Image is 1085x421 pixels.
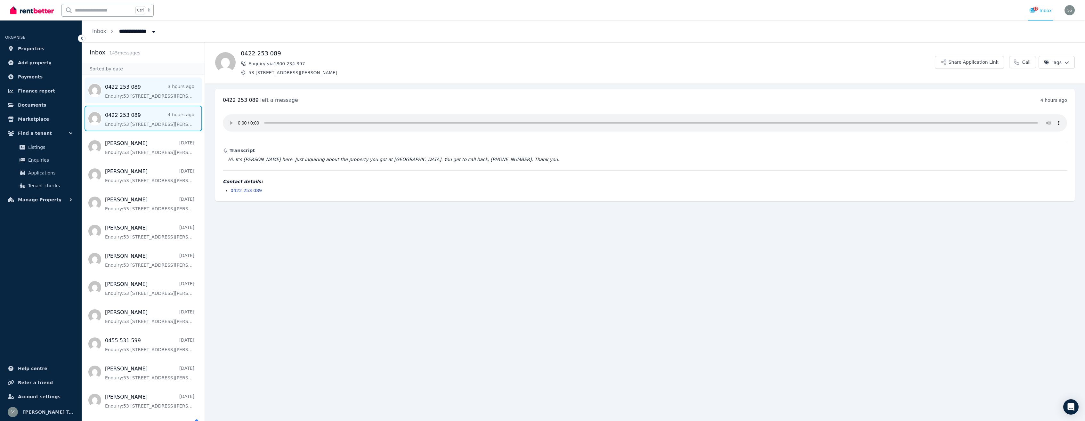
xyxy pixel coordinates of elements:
span: Ctrl [135,6,145,14]
a: Listings [8,141,74,154]
span: Properties [18,45,45,53]
a: Documents [5,99,77,111]
a: 0422 253 0894 hours agoEnquiry:53 [STREET_ADDRESS][PERSON_NAME]. [105,111,194,127]
a: [PERSON_NAME][DATE]Enquiry:53 [STREET_ADDRESS][PERSON_NAME]. [105,140,194,156]
a: 0422 253 089 [231,188,262,193]
a: Payments [5,70,77,83]
span: Listings [28,143,71,151]
a: [PERSON_NAME][DATE]Enquiry:53 [STREET_ADDRESS][PERSON_NAME]. [105,280,194,296]
span: Add property [18,59,52,67]
a: Inbox [92,28,106,34]
span: Documents [18,101,46,109]
a: Marketplace [5,113,77,125]
span: Call [1022,59,1031,65]
button: Share Application Link [935,56,1004,69]
span: Payments [18,73,43,81]
span: Find a tenant [18,129,52,137]
img: Sue Seivers Total Real Estate [8,407,18,417]
img: Sue Seivers Total Real Estate [1065,5,1075,15]
nav: Breadcrumb [82,20,167,42]
span: Refer a friend [18,379,53,386]
a: Refer a friend [5,376,77,389]
span: ORGANISE [5,35,25,40]
span: Marketplace [18,115,49,123]
img: 0422 253 089 [215,52,236,73]
a: Help centre [5,362,77,375]
a: Add property [5,56,77,69]
a: Account settings [5,390,77,403]
a: 0455 531 599[DATE]Enquiry:53 [STREET_ADDRESS][PERSON_NAME]. [105,337,194,353]
a: [PERSON_NAME][DATE]Enquiry:53 [STREET_ADDRESS][PERSON_NAME]. [105,252,194,268]
time: 4 hours ago [1040,98,1067,103]
span: left a message [260,97,298,103]
a: [PERSON_NAME][DATE]Enquiry:53 [STREET_ADDRESS][PERSON_NAME]. [105,168,194,184]
a: Properties [5,42,77,55]
a: 0422 253 0893 hours agoEnquiry:53 [STREET_ADDRESS][PERSON_NAME]. [105,83,194,99]
a: [PERSON_NAME][DATE]Enquiry:53 [STREET_ADDRESS][PERSON_NAME]. [105,309,194,325]
span: Finance report [18,87,55,95]
a: [PERSON_NAME][DATE]Enquiry:53 [STREET_ADDRESS][PERSON_NAME]. [105,393,194,409]
button: Tags [1039,56,1075,69]
span: Applications [28,169,71,177]
a: Enquiries [8,154,74,166]
div: Sorted by date [82,63,205,75]
h4: Contact details: [223,178,1067,185]
div: Open Intercom Messenger [1063,399,1079,415]
div: Inbox [1029,7,1052,14]
button: Find a tenant [5,127,77,140]
a: [PERSON_NAME][DATE]Enquiry:53 [STREET_ADDRESS][PERSON_NAME]. [105,196,194,212]
span: Tags [1044,59,1062,66]
a: Tenant checks [8,179,74,192]
span: 0422 253 089 [223,97,259,103]
img: RentBetter [10,5,54,15]
span: Enquiries [28,156,71,164]
span: Help centre [18,365,47,372]
h2: Inbox [90,48,105,57]
span: Enquiry via 1800 234 397 [248,61,935,67]
span: Tenant checks [28,182,71,190]
span: 28 [1033,7,1038,11]
span: 145 message s [109,50,140,55]
a: [PERSON_NAME][DATE]Enquiry:53 [STREET_ADDRESS][PERSON_NAME]. [105,365,194,381]
a: Call [1009,56,1036,68]
a: [PERSON_NAME][DATE]Enquiry:53 [STREET_ADDRESS][PERSON_NAME]. [105,224,194,240]
span: Manage Property [18,196,61,204]
blockquote: Hi. It's [PERSON_NAME] here. Just inquiring about the property you got at [GEOGRAPHIC_DATA]. You ... [223,156,1067,163]
span: k [148,8,150,13]
span: 53 [STREET_ADDRESS][PERSON_NAME] [248,69,935,76]
h1: 0422 253 089 [241,49,935,58]
button: Manage Property [5,193,77,206]
a: Applications [8,166,74,179]
span: [PERSON_NAME] Total Real Estate [23,408,74,416]
span: Account settings [18,393,61,401]
h3: Transcript [223,147,1067,154]
a: Finance report [5,85,77,97]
